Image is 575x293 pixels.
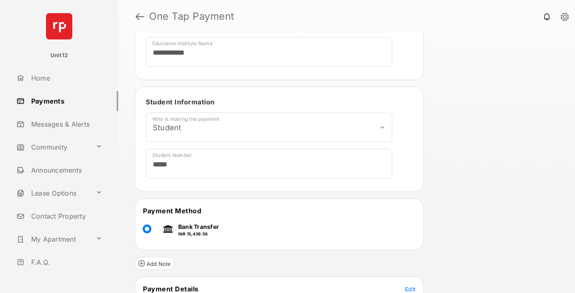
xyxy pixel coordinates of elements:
[13,137,92,157] a: Community
[13,91,118,111] a: Payments
[13,229,92,249] a: My Apartment
[405,285,416,293] button: Edit
[46,13,72,39] img: svg+xml;base64,PHN2ZyB4bWxucz0iaHR0cDovL3d3dy53My5vcmcvMjAwMC9zdmciIHdpZHRoPSI2NCIgaGVpZ2h0PSI2NC...
[178,231,219,237] p: INR 15,439.56
[143,207,201,215] span: Payment Method
[13,114,118,134] a: Messages & Alerts
[143,285,199,293] span: Payment Details
[13,206,118,226] a: Contact Property
[13,252,118,272] a: F.A.Q.
[178,222,219,231] p: Bank Transfer
[146,98,215,106] span: Student Information
[51,51,68,60] p: Unit12
[149,12,235,21] strong: One Tap Payment
[162,224,174,233] img: bank.png
[135,257,175,270] button: Add Note
[13,68,118,88] a: Home
[13,160,118,180] a: Announcements
[13,183,92,203] a: Lease Options
[405,286,416,293] span: Edit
